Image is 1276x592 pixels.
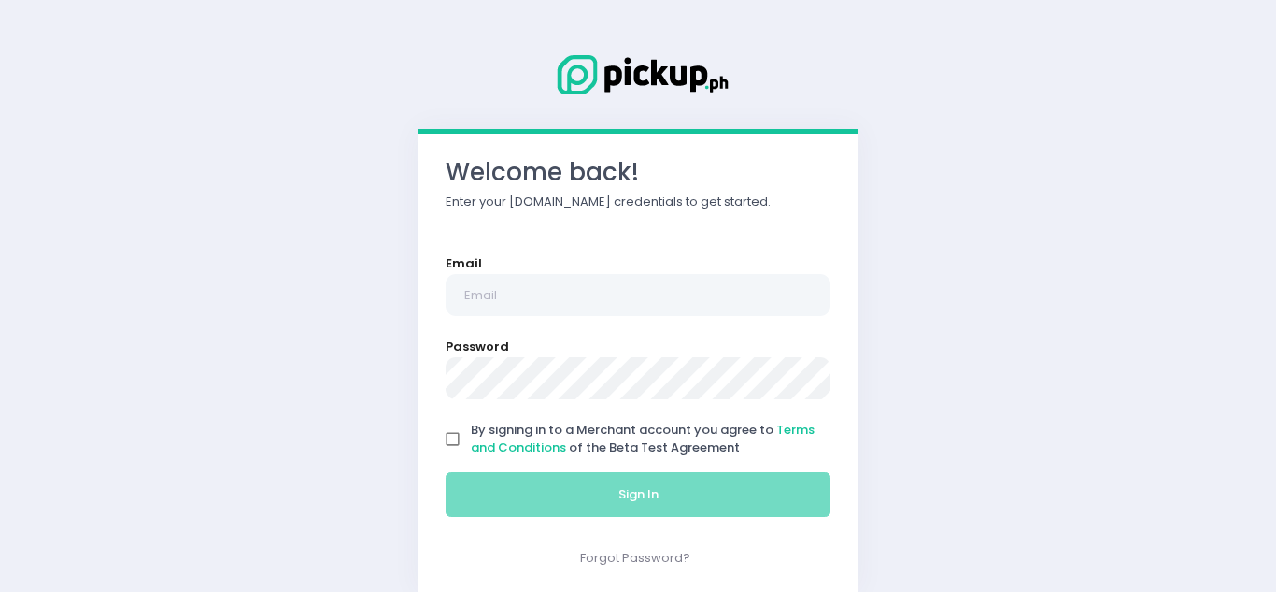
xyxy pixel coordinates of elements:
[446,158,830,187] h3: Welcome back!
[580,549,690,567] a: Forgot Password?
[471,421,815,457] span: By signing in to a Merchant account you agree to of the Beta Test Agreement
[545,51,731,98] img: Logo
[618,485,659,503] span: Sign In
[471,421,815,457] a: Terms and Conditions
[446,274,830,317] input: Email
[446,338,509,356] label: Password
[446,472,830,517] button: Sign In
[446,254,482,273] label: Email
[446,193,830,211] p: Enter your [DOMAIN_NAME] credentials to get started.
